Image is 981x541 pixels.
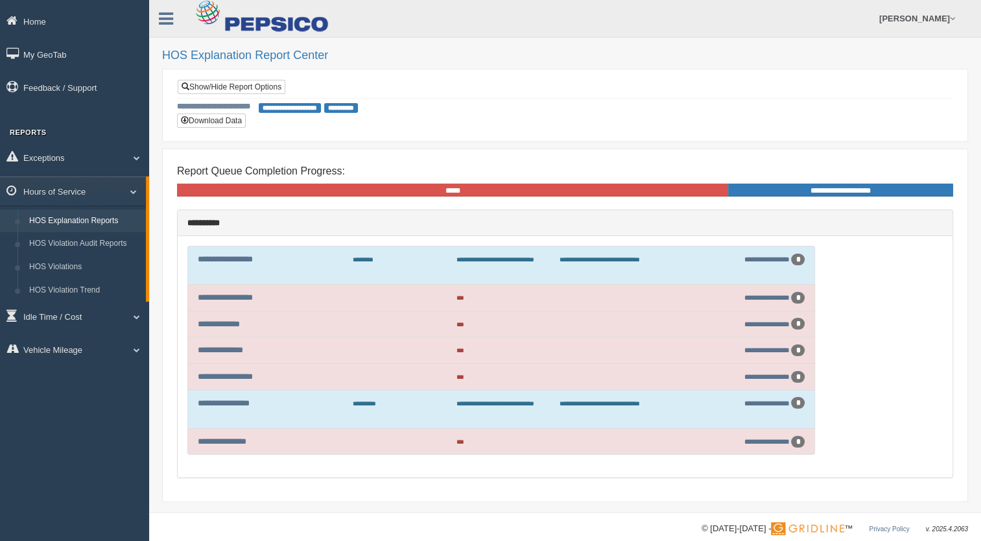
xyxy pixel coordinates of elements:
[177,165,953,177] h4: Report Queue Completion Progress:
[23,256,146,279] a: HOS Violations
[23,232,146,256] a: HOS Violation Audit Reports
[162,49,968,62] h2: HOS Explanation Report Center
[869,525,909,533] a: Privacy Policy
[926,525,968,533] span: v. 2025.4.2063
[702,522,968,536] div: © [DATE]-[DATE] - ™
[177,114,246,128] button: Download Data
[23,279,146,302] a: HOS Violation Trend
[771,522,844,535] img: Gridline
[23,210,146,233] a: HOS Explanation Reports
[178,80,285,94] a: Show/Hide Report Options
